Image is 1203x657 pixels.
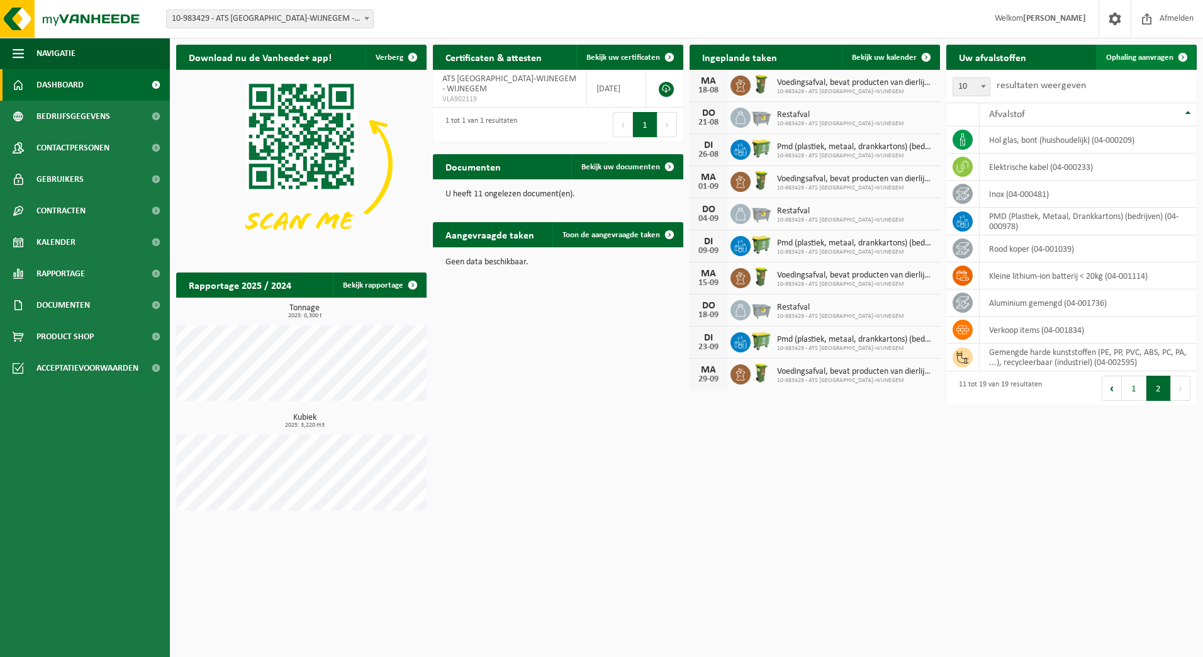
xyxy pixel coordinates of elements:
span: Navigatie [36,38,76,69]
h2: Aangevraagde taken [433,222,547,247]
div: MA [696,269,721,279]
div: DO [696,108,721,118]
div: DO [696,205,721,215]
span: Bekijk uw certificaten [586,53,660,62]
img: WB-0660-HPE-GN-50 [751,234,772,255]
div: 11 tot 19 van 19 resultaten [953,374,1042,402]
span: Voedingsafval, bevat producten van dierlijke oorsprong, onverpakt, categorie 3 [777,367,934,377]
span: Afvalstof [989,109,1025,120]
a: Toon de aangevraagde taken [552,222,682,247]
span: Toon de aangevraagde taken [562,231,660,239]
img: WB-2500-GAL-GY-04 [751,298,772,320]
span: 10-983429 - ATS ANTWERP-WIJNEGEM - WIJNEGEM [167,10,373,28]
span: Restafval [777,206,904,216]
span: Product Shop [36,321,94,352]
div: 23-09 [696,343,721,352]
span: Gebruikers [36,164,84,195]
h2: Uw afvalstoffen [946,45,1039,69]
span: 10-983429 - ATS [GEOGRAPHIC_DATA]-WIJNEGEM [777,281,934,288]
span: Ophaling aanvragen [1106,53,1173,62]
span: 10-983429 - ATS ANTWERP-WIJNEGEM - WIJNEGEM [166,9,374,28]
h2: Documenten [433,154,513,179]
h2: Ingeplande taken [690,45,790,69]
td: [DATE] [587,70,646,108]
div: MA [696,172,721,182]
div: DI [696,333,721,343]
a: Bekijk uw kalender [842,45,939,70]
div: DO [696,301,721,311]
td: aluminium gemengd (04-001736) [980,289,1197,317]
span: ATS [GEOGRAPHIC_DATA]-WIJNEGEM - WIJNEGEM [442,74,576,94]
button: 2 [1146,376,1171,401]
div: 15-09 [696,279,721,288]
h3: Kubiek [182,413,427,429]
span: Bedrijfsgegevens [36,101,110,132]
button: Previous [613,112,633,137]
span: Pmd (plastiek, metaal, drankkartons) (bedrijven) [777,239,934,249]
img: WB-0660-HPE-GN-50 [751,138,772,159]
div: 18-09 [696,311,721,320]
img: WB-2500-GAL-GY-04 [751,106,772,127]
span: 10-983429 - ATS [GEOGRAPHIC_DATA]-WIJNEGEM [777,377,934,385]
td: elektrische kabel (04-000233) [980,154,1197,181]
a: Ophaling aanvragen [1096,45,1195,70]
div: MA [696,365,721,375]
strong: [PERSON_NAME] [1023,14,1086,23]
button: Verberg [366,45,425,70]
p: U heeft 11 ongelezen document(en). [445,190,671,199]
span: 10-983429 - ATS [GEOGRAPHIC_DATA]-WIJNEGEM [777,345,934,352]
span: VLA902119 [442,94,577,104]
div: 09-09 [696,247,721,255]
span: 10-983429 - ATS [GEOGRAPHIC_DATA]-WIJNEGEM [777,313,904,320]
td: rood koper (04-001039) [980,235,1197,262]
div: 21-08 [696,118,721,127]
td: kleine lithium-ion batterij < 20kg (04-001114) [980,262,1197,289]
span: Kalender [36,227,76,258]
div: 29-09 [696,375,721,384]
img: WB-2500-GAL-GY-04 [751,202,772,223]
span: 10-983429 - ATS [GEOGRAPHIC_DATA]-WIJNEGEM [777,249,934,256]
img: Download de VHEPlus App [176,70,427,258]
div: 04-09 [696,215,721,223]
div: 26-08 [696,150,721,159]
a: Bekijk rapportage [333,272,425,298]
img: WB-0060-HPE-GN-50 [751,74,772,95]
span: Pmd (plastiek, metaal, drankkartons) (bedrijven) [777,142,934,152]
a: Bekijk uw certificaten [576,45,682,70]
button: Previous [1102,376,1122,401]
span: 10-983429 - ATS [GEOGRAPHIC_DATA]-WIJNEGEM [777,184,934,192]
span: Bekijk uw kalender [852,53,917,62]
span: Dashboard [36,69,84,101]
span: 10-983429 - ATS [GEOGRAPHIC_DATA]-WIJNEGEM [777,152,934,160]
span: Voedingsafval, bevat producten van dierlijke oorsprong, onverpakt, categorie 3 [777,271,934,281]
label: resultaten weergeven [997,81,1086,91]
span: Restafval [777,303,904,313]
div: 01-09 [696,182,721,191]
div: MA [696,76,721,86]
img: WB-0060-HPE-GN-50 [751,170,772,191]
span: 10-983429 - ATS [GEOGRAPHIC_DATA]-WIJNEGEM [777,216,904,224]
button: 1 [1122,376,1146,401]
div: 1 tot 1 van 1 resultaten [439,111,517,138]
span: Acceptatievoorwaarden [36,352,138,384]
img: WB-0060-HPE-GN-50 [751,266,772,288]
span: Documenten [36,289,90,321]
span: 2025: 3,220 m3 [182,422,427,429]
span: Pmd (plastiek, metaal, drankkartons) (bedrijven) [777,335,934,345]
span: 2025: 0,300 t [182,313,427,319]
div: 18-08 [696,86,721,95]
span: Contracten [36,195,86,227]
p: Geen data beschikbaar. [445,258,671,267]
h2: Download nu de Vanheede+ app! [176,45,344,69]
span: Voedingsafval, bevat producten van dierlijke oorsprong, onverpakt, categorie 3 [777,78,934,88]
img: WB-0660-HPE-GN-50 [751,330,772,352]
h2: Rapportage 2025 / 2024 [176,272,304,297]
span: Bekijk uw documenten [581,163,660,171]
span: 10-983429 - ATS [GEOGRAPHIC_DATA]-WIJNEGEM [777,88,934,96]
td: PMD (Plastiek, Metaal, Drankkartons) (bedrijven) (04-000978) [980,208,1197,235]
button: Next [1171,376,1190,401]
button: 1 [633,112,657,137]
div: DI [696,237,721,247]
span: Voedingsafval, bevat producten van dierlijke oorsprong, onverpakt, categorie 3 [777,174,934,184]
td: verkoop items (04-001834) [980,317,1197,344]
